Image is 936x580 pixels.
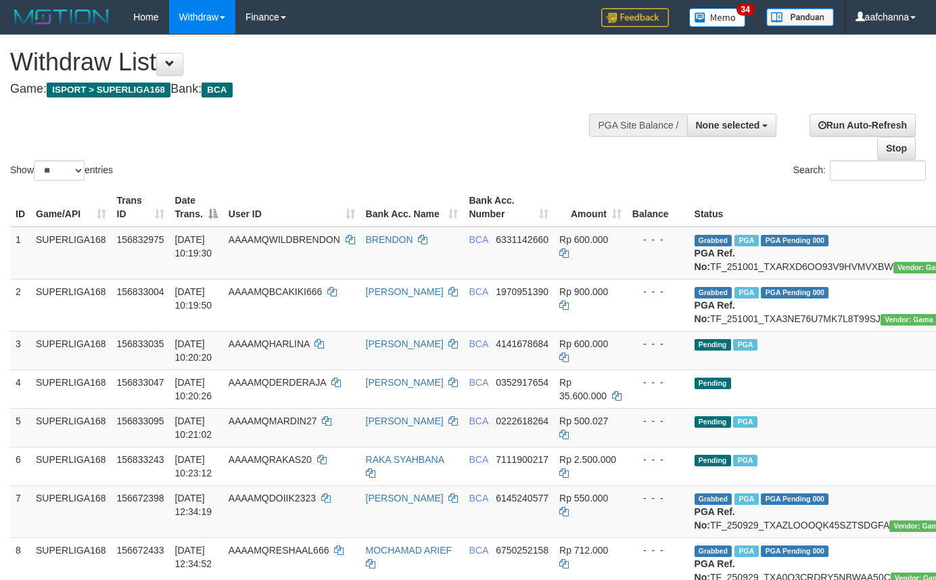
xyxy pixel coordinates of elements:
[229,234,340,245] span: AAAAMQWILDBRENDON
[10,227,30,280] td: 1
[589,114,686,137] div: PGA Site Balance /
[877,137,916,160] a: Stop
[10,83,611,96] h4: Game: Bank:
[10,370,30,408] td: 4
[559,454,616,465] span: Rp 2.500.000
[229,377,326,388] span: AAAAMQDERDERAJA
[30,227,112,280] td: SUPERLIGA168
[496,416,548,426] span: Copy 0222618264 to clipboard
[366,234,413,245] a: BRENDON
[366,377,444,388] a: [PERSON_NAME]
[632,414,684,428] div: - - -
[601,8,669,27] img: Feedback.jpg
[175,416,212,440] span: [DATE] 10:21:02
[695,287,732,298] span: Grabbed
[695,339,731,351] span: Pending
[117,234,164,245] span: 156832975
[175,493,212,517] span: [DATE] 12:34:19
[10,279,30,331] td: 2
[695,416,731,428] span: Pending
[30,408,112,447] td: SUPERLIGA168
[469,234,488,245] span: BCA
[229,545,329,556] span: AAAAMQRESHAAL666
[10,447,30,485] td: 6
[30,279,112,331] td: SUPERLIGA168
[496,454,548,465] span: Copy 7111900217 to clipboard
[469,416,488,426] span: BCA
[559,286,608,297] span: Rp 900.000
[10,408,30,447] td: 5
[117,545,164,556] span: 156672433
[627,188,689,227] th: Balance
[30,188,112,227] th: Game/API: activate to sort column ascending
[632,376,684,389] div: - - -
[117,454,164,465] span: 156833243
[695,300,735,324] b: PGA Ref. No:
[10,49,611,76] h1: Withdraw List
[117,286,164,297] span: 156833004
[793,160,926,181] label: Search:
[10,485,30,537] td: 7
[366,493,444,504] a: [PERSON_NAME]
[496,338,548,349] span: Copy 4141678684 to clipboard
[229,338,310,349] span: AAAAMQHARLINA
[696,120,760,131] span: None selected
[496,234,548,245] span: Copy 6331142660 to clipboard
[117,493,164,504] span: 156672398
[30,370,112,408] td: SUPERLIGA168
[733,416,757,428] span: Marked by aafsoycanthlai
[175,454,212,478] span: [DATE] 10:23:12
[695,378,731,389] span: Pending
[736,3,755,16] span: 34
[229,493,316,504] span: AAAAMQDOIIK2323
[117,377,164,388] span: 156833047
[733,339,757,351] span: Marked by aafsoycanthlai
[695,506,735,531] b: PGA Ref. No:
[469,338,488,349] span: BCA
[554,188,627,227] th: Amount: activate to sort column ascending
[830,160,926,181] input: Search:
[496,493,548,504] span: Copy 6145240577 to clipboard
[632,337,684,351] div: - - -
[687,114,777,137] button: None selected
[695,545,732,557] span: Grabbed
[175,545,212,569] span: [DATE] 12:34:52
[496,545,548,556] span: Copy 6750252158 to clipboard
[30,447,112,485] td: SUPERLIGA168
[695,248,735,272] b: PGA Ref. No:
[632,453,684,466] div: - - -
[30,331,112,370] td: SUPERLIGA168
[689,8,746,27] img: Button%20Memo.svg
[469,493,488,504] span: BCA
[469,545,488,556] span: BCA
[766,8,834,26] img: panduan.png
[229,454,312,465] span: AAAAMQRAKAS20
[10,160,113,181] label: Show entries
[175,286,212,311] span: [DATE] 10:19:50
[632,491,684,505] div: - - -
[559,377,607,401] span: Rp 35.600.000
[229,286,323,297] span: AAAAMQBCAKIKI666
[761,545,828,557] span: PGA Pending
[734,235,758,246] span: Marked by aafsoycanthlai
[469,377,488,388] span: BCA
[175,338,212,363] span: [DATE] 10:20:20
[761,287,828,298] span: PGA Pending
[366,454,444,465] a: RAKA SYAHBANA
[761,493,828,505] span: PGA Pending
[559,493,608,504] span: Rp 550.000
[559,416,608,426] span: Rp 500.027
[632,543,684,557] div: - - -
[175,234,212,259] span: [DATE] 10:19:30
[10,7,113,27] img: MOTION_logo.png
[695,235,732,246] span: Grabbed
[695,493,732,505] span: Grabbed
[559,234,608,245] span: Rp 600.000
[10,188,30,227] th: ID
[469,286,488,297] span: BCA
[223,188,360,227] th: User ID: activate to sort column ascending
[34,160,85,181] select: Showentries
[734,545,758,557] span: Marked by aafsoycanthlai
[202,83,232,97] span: BCA
[632,285,684,298] div: - - -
